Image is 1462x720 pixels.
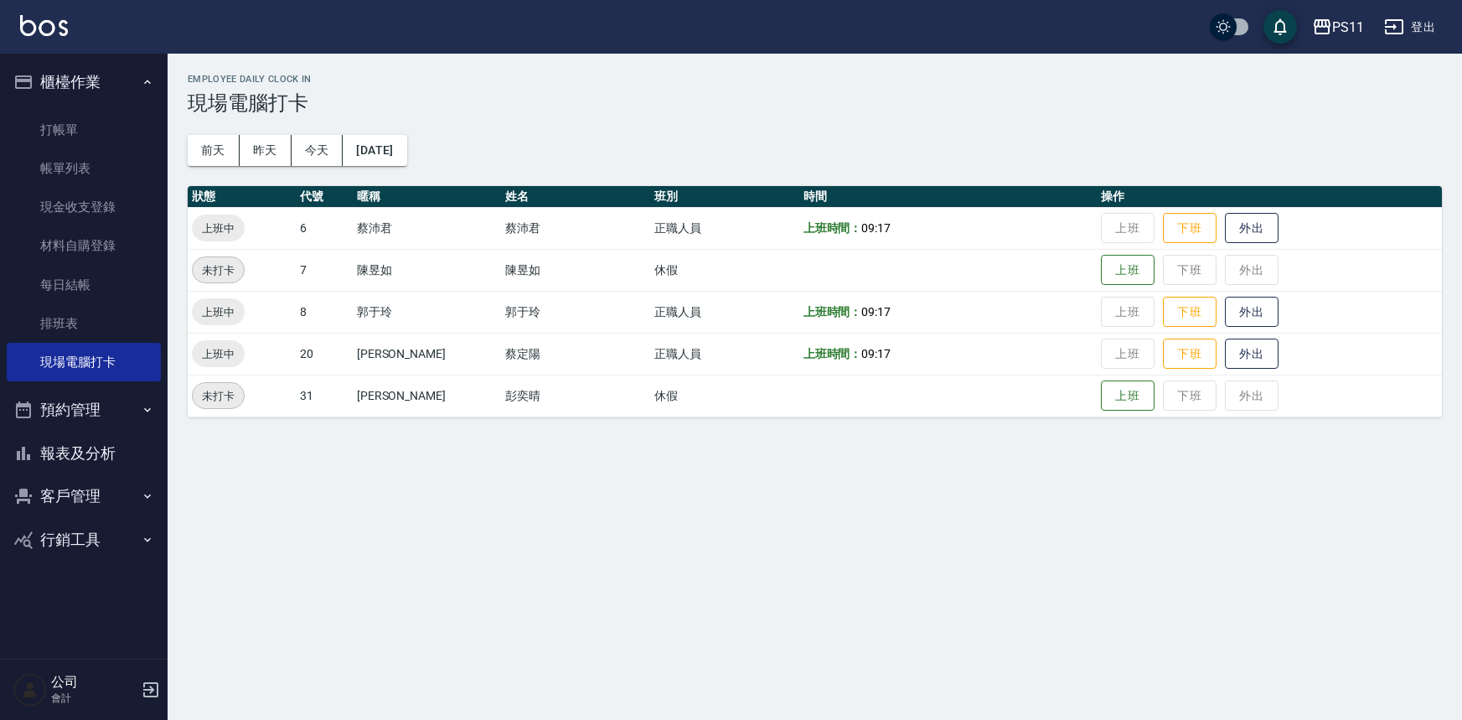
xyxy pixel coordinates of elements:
button: 外出 [1225,213,1279,244]
td: 休假 [650,375,799,417]
td: 正職人員 [650,291,799,333]
th: 代號 [296,186,352,208]
b: 上班時間： [803,305,862,319]
button: [DATE] [343,135,406,166]
td: 正職人員 [650,207,799,249]
button: 登出 [1377,12,1442,43]
div: PS11 [1332,17,1364,38]
button: 下班 [1163,339,1217,370]
th: 暱稱 [353,186,502,208]
button: 報表及分析 [7,432,161,475]
span: 上班中 [192,220,245,237]
td: 郭于玲 [501,291,650,333]
a: 材料自購登錄 [7,226,161,265]
h3: 現場電腦打卡 [188,91,1442,115]
h2: Employee Daily Clock In [188,74,1442,85]
button: 外出 [1225,297,1279,328]
td: 陳昱如 [353,249,502,291]
button: save [1263,10,1297,44]
td: 31 [296,375,352,417]
h5: 公司 [51,674,137,691]
button: 客戶管理 [7,474,161,518]
td: 郭于玲 [353,291,502,333]
td: 彭奕晴 [501,375,650,417]
button: 昨天 [240,135,292,166]
button: 預約管理 [7,388,161,432]
td: 6 [296,207,352,249]
button: 今天 [292,135,344,166]
button: 外出 [1225,339,1279,370]
img: Person [13,673,47,707]
a: 每日結帳 [7,266,161,304]
th: 時間 [799,186,1097,208]
th: 班別 [650,186,799,208]
button: 下班 [1163,297,1217,328]
span: 09:17 [861,221,891,235]
span: 上班中 [192,303,245,321]
a: 打帳單 [7,111,161,149]
td: 蔡定陽 [501,333,650,375]
button: 上班 [1101,381,1155,412]
td: 蔡沛君 [353,207,502,249]
span: 未打卡 [193,262,244,279]
th: 狀態 [188,186,296,208]
th: 操作 [1097,186,1442,208]
span: 未打卡 [193,387,244,405]
button: 下班 [1163,213,1217,244]
button: PS11 [1305,10,1371,44]
img: Logo [20,15,68,36]
td: 休假 [650,249,799,291]
p: 會計 [51,691,137,706]
button: 櫃檯作業 [7,60,161,104]
td: 正職人員 [650,333,799,375]
a: 現場電腦打卡 [7,343,161,381]
b: 上班時間： [803,347,862,360]
a: 現金收支登錄 [7,188,161,226]
td: [PERSON_NAME] [353,333,502,375]
td: 陳昱如 [501,249,650,291]
a: 排班表 [7,304,161,343]
button: 前天 [188,135,240,166]
th: 姓名 [501,186,650,208]
button: 行銷工具 [7,518,161,562]
span: 09:17 [861,347,891,360]
span: 09:17 [861,305,891,319]
b: 上班時間： [803,221,862,235]
td: 7 [296,249,352,291]
td: 8 [296,291,352,333]
td: 20 [296,333,352,375]
a: 帳單列表 [7,149,161,188]
td: [PERSON_NAME] [353,375,502,417]
button: 上班 [1101,255,1155,286]
td: 蔡沛君 [501,207,650,249]
span: 上班中 [192,345,245,363]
